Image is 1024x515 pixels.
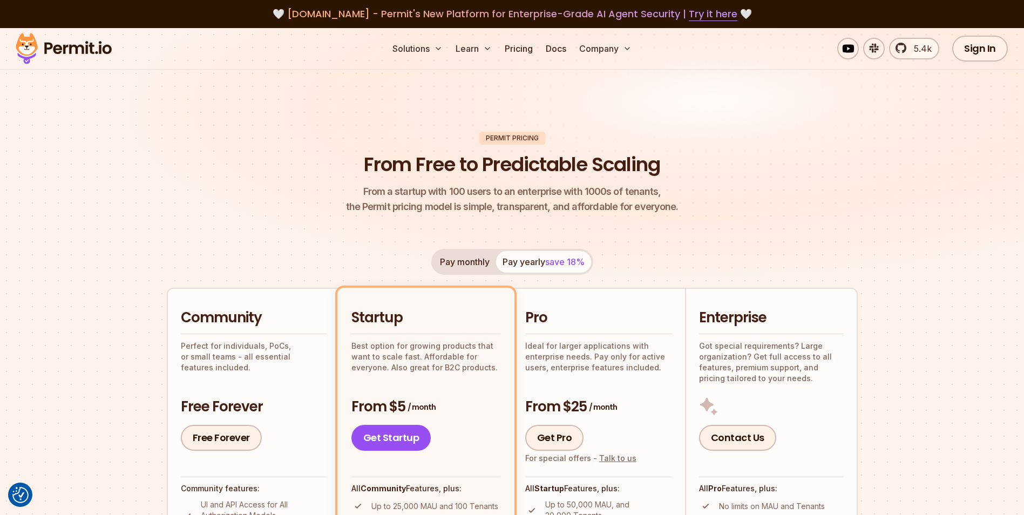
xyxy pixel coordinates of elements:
[525,453,636,464] div: For special offers -
[708,484,722,493] strong: Pro
[699,341,844,384] p: Got special requirements? Large organization? Get full access to all features, premium support, a...
[525,425,584,451] a: Get Pro
[525,308,672,328] h2: Pro
[907,42,932,55] span: 5.4k
[12,487,29,503] img: Revisit consent button
[181,308,327,328] h2: Community
[952,36,1008,62] a: Sign In
[351,341,500,373] p: Best option for growing products that want to scale fast. Affordable for everyone. Also great for...
[479,132,545,145] div: Permit Pricing
[575,38,636,59] button: Company
[534,484,564,493] strong: Startup
[11,30,117,67] img: Permit logo
[699,483,844,494] h4: All Features, plus:
[351,397,500,417] h3: From $5
[699,308,844,328] h2: Enterprise
[889,38,939,59] a: 5.4k
[364,151,660,178] h1: From Free to Predictable Scaling
[181,425,262,451] a: Free Forever
[388,38,447,59] button: Solutions
[351,483,500,494] h4: All Features, plus:
[351,308,500,328] h2: Startup
[361,484,406,493] strong: Community
[525,483,672,494] h4: All Features, plus:
[26,6,998,22] div: 🤍 🤍
[433,251,496,273] button: Pay monthly
[287,7,737,21] span: [DOMAIN_NAME] - Permit's New Platform for Enterprise-Grade AI Agent Security |
[346,184,679,199] span: From a startup with 100 users to an enterprise with 1000s of tenants,
[699,425,776,451] a: Contact Us
[541,38,571,59] a: Docs
[12,487,29,503] button: Consent Preferences
[181,341,327,373] p: Perfect for individuals, PoCs, or small teams - all essential features included.
[408,402,436,412] span: / month
[346,184,679,214] p: the Permit pricing model is simple, transparent, and affordable for everyone.
[589,402,617,412] span: / month
[525,397,672,417] h3: From $25
[719,501,825,512] p: No limits on MAU and Tenants
[351,425,431,451] a: Get Startup
[181,397,327,417] h3: Free Forever
[689,7,737,21] a: Try it here
[525,341,672,373] p: Ideal for larger applications with enterprise needs. Pay only for active users, enterprise featur...
[451,38,496,59] button: Learn
[181,483,327,494] h4: Community features:
[371,501,498,512] p: Up to 25,000 MAU and 100 Tenants
[599,453,636,463] a: Talk to us
[500,38,537,59] a: Pricing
